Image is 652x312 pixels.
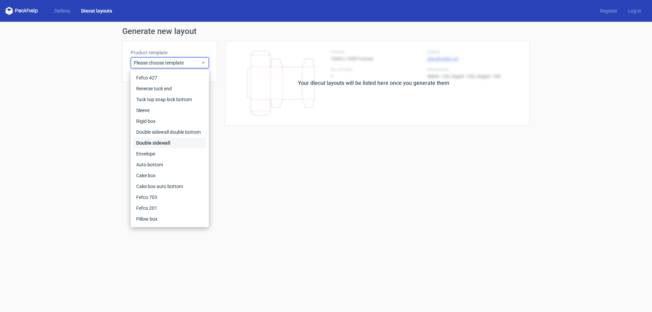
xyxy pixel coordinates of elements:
[133,137,206,148] div: Double sidewall
[122,27,530,35] h1: Generate new layout
[49,7,76,14] a: Dielines
[133,181,206,192] div: Cake box auto bottom
[133,214,206,224] div: Pillow box
[133,72,206,83] div: Fefco 427
[133,83,206,94] div: Reverse tuck end
[133,159,206,170] div: Auto bottom
[595,7,623,14] a: Register
[133,170,206,181] div: Cake box
[133,192,206,203] div: Fefco 703
[76,7,117,14] a: Diecut layouts
[134,59,201,66] span: Please choose template
[131,49,209,56] label: Product template
[133,116,206,127] div: Rigid box
[133,203,206,214] div: Fefco 201
[623,7,647,14] a: Log in
[133,94,206,105] div: Tuck top snap lock bottom
[133,127,206,137] div: Double sidewall double bottom
[133,148,206,159] div: Envelope
[133,105,206,116] div: Sleeve
[298,79,449,87] div: Your diecut layouts will be listed here once you generate them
